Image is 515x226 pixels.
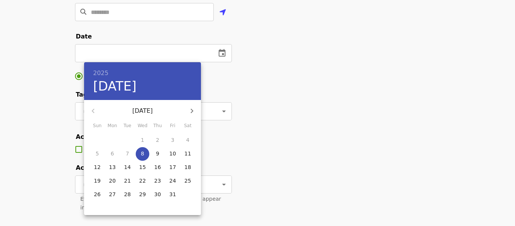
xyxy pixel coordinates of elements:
[136,161,149,174] button: 15
[124,191,131,198] p: 28
[106,161,119,174] button: 13
[151,188,164,201] button: 30
[94,163,101,171] p: 12
[90,174,104,188] button: 19
[106,174,119,188] button: 20
[121,174,134,188] button: 21
[90,161,104,174] button: 12
[151,122,164,130] span: Thu
[169,150,176,157] p: 10
[151,147,164,161] button: 9
[181,147,195,161] button: 11
[94,177,101,184] p: 19
[154,177,161,184] p: 23
[169,191,176,198] p: 31
[154,191,161,198] p: 30
[166,122,179,130] span: Fri
[136,147,149,161] button: 8
[151,161,164,174] button: 16
[124,177,131,184] p: 21
[141,150,144,157] p: 8
[169,163,176,171] p: 17
[106,122,119,130] span: Mon
[184,177,191,184] p: 25
[90,188,104,201] button: 26
[154,163,161,171] p: 16
[121,122,134,130] span: Tue
[90,122,104,130] span: Sun
[156,150,159,157] p: 9
[181,174,195,188] button: 25
[93,68,109,78] button: 2025
[181,161,195,174] button: 18
[94,191,101,198] p: 26
[109,177,116,184] p: 20
[109,163,116,171] p: 13
[136,188,149,201] button: 29
[136,122,149,130] span: Wed
[121,161,134,174] button: 14
[166,161,179,174] button: 17
[139,191,146,198] p: 29
[124,163,131,171] p: 14
[102,106,183,115] p: [DATE]
[139,177,146,184] p: 22
[139,163,146,171] p: 15
[166,147,179,161] button: 10
[136,174,149,188] button: 22
[109,191,116,198] p: 27
[93,78,136,94] button: [DATE]
[151,174,164,188] button: 23
[121,188,134,201] button: 28
[166,188,179,201] button: 31
[169,177,176,184] p: 24
[166,174,179,188] button: 24
[181,122,195,130] span: Sat
[184,163,191,171] p: 18
[184,150,191,157] p: 11
[106,188,119,201] button: 27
